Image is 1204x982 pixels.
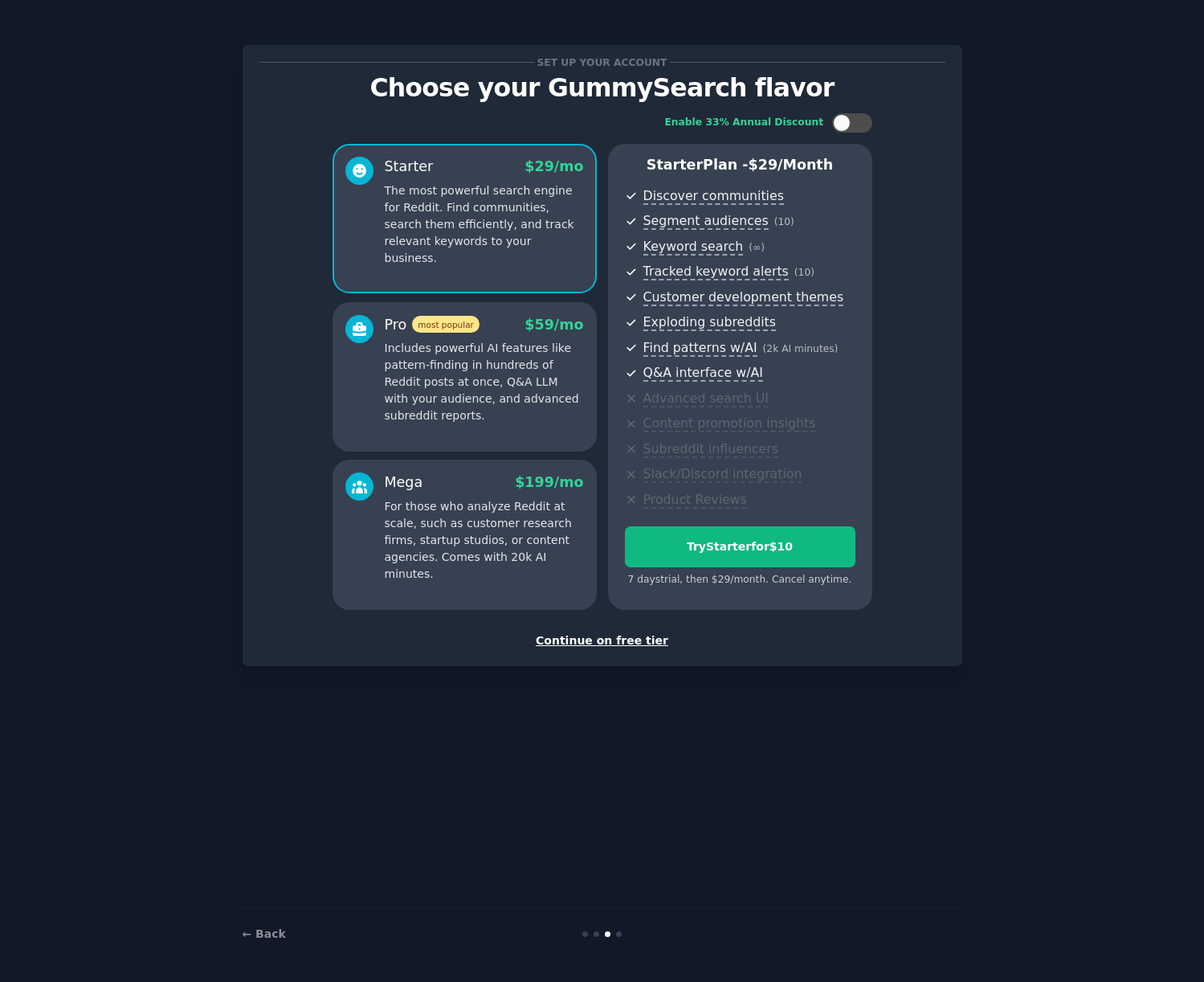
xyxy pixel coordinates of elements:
a: ← Back [243,927,286,940]
p: Includes powerful AI features like pattern-finding in hundreds of Reddit posts at once, Q&A LLM w... [385,340,584,424]
span: Set up your account [534,54,670,71]
div: 7 days trial, then $ 29 /month . Cancel anytime. [625,573,855,587]
span: Content promotion insights [643,415,816,432]
span: $ 59 /mo [524,317,583,333]
span: ( 10 ) [774,216,794,227]
div: Continue on free tier [259,632,945,649]
span: Tracked keyword alerts [643,264,789,280]
span: Q&A interface w/AI [643,365,763,382]
div: Starter [385,157,434,177]
div: Enable 33% Annual Discount [665,116,824,130]
p: The most powerful search engine for Reddit. Find communities, search them efficiently, and track ... [385,182,584,267]
p: Choose your GummySearch flavor [259,74,945,102]
p: For those who analyze Reddit at scale, such as customer research firms, startup studios, or conte... [385,498,584,583]
span: Customer development themes [643,289,844,306]
span: Product Reviews [643,492,747,509]
span: Segment audiences [643,213,769,230]
span: most popular [412,316,480,333]
span: Exploding subreddits [643,314,776,331]
div: Pro [385,315,480,335]
p: Starter Plan - [625,155,855,175]
span: Keyword search [643,239,744,256]
span: ( 10 ) [794,267,814,278]
span: ( 2k AI minutes ) [763,343,839,354]
span: Find patterns w/AI [643,340,757,357]
span: Slack/Discord integration [643,466,802,483]
div: Mega [385,473,423,493]
span: $ 29 /mo [524,158,583,174]
button: TryStarterfor$10 [625,526,855,567]
span: $ 29 /month [749,157,834,173]
span: Discover communities [643,188,784,205]
span: ( ∞ ) [749,242,765,253]
span: Advanced search UI [643,391,769,407]
div: Try Starter for $10 [626,538,855,555]
span: $ 199 /mo [515,474,583,490]
span: Subreddit influencers [643,441,778,458]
